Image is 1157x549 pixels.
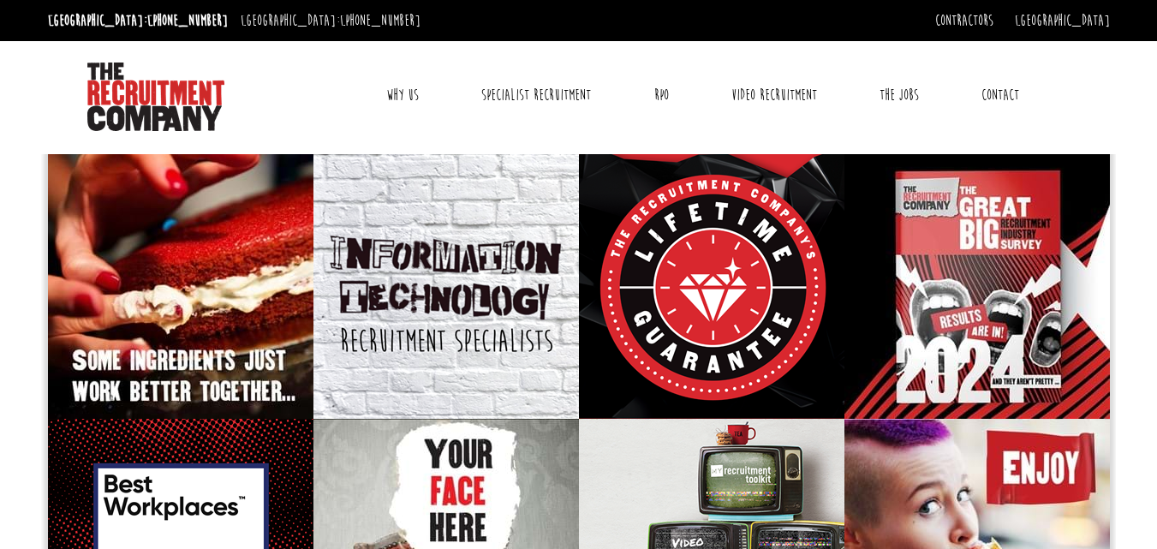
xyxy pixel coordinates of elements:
a: Why Us [373,74,432,116]
li: [GEOGRAPHIC_DATA]: [236,7,425,34]
a: [PHONE_NUMBER] [340,11,420,30]
a: RPO [641,74,682,116]
a: Contractors [935,11,993,30]
img: The Recruitment Company [87,63,224,131]
li: [GEOGRAPHIC_DATA]: [44,7,232,34]
a: [PHONE_NUMBER] [147,11,228,30]
a: Video Recruitment [719,74,830,116]
a: Specialist Recruitment [468,74,604,116]
a: Contact [969,74,1032,116]
a: The Jobs [867,74,932,116]
a: [GEOGRAPHIC_DATA] [1015,11,1110,30]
